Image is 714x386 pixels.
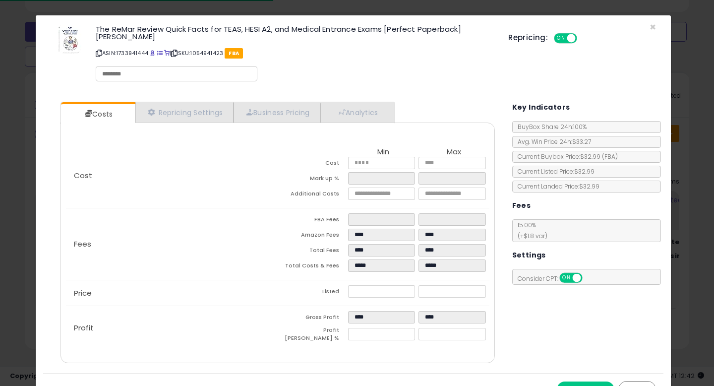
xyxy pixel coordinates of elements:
td: Additional Costs [278,188,348,203]
span: FBA [225,48,243,59]
span: Current Landed Price: $32.99 [513,182,599,191]
h3: The ReMar Review Quick Facts for TEAS, HESI A2, and Medical Entrance Exams [Perfect Paperback] [P... [96,25,493,40]
h5: Settings [512,249,546,261]
span: ( FBA ) [602,152,618,161]
a: All offer listings [157,49,163,57]
span: Consider CPT: [513,274,595,283]
span: ON [560,274,573,282]
p: Price [66,289,278,297]
span: Avg. Win Price 24h: $33.27 [513,137,591,146]
td: Total Costs & Fees [278,259,348,275]
span: Current Listed Price: $32.99 [513,167,595,176]
td: Gross Profit [278,311,348,326]
td: Listed [278,285,348,301]
a: Repricing Settings [135,102,234,123]
span: (+$1.8 var) [513,232,547,240]
h5: Fees [512,199,531,212]
a: BuyBox page [150,49,155,57]
td: Total Fees [278,244,348,259]
th: Max [418,148,489,157]
span: OFF [576,34,592,43]
span: $32.99 [580,152,618,161]
span: 15.00 % [513,221,547,240]
span: ON [555,34,567,43]
a: Costs [61,104,134,124]
td: Mark up % [278,172,348,188]
span: Current Buybox Price: [513,152,618,161]
span: × [650,20,656,34]
span: BuyBox Share 24h: 100% [513,123,587,131]
img: 41PyQwdnsyL._SL60_.jpg [58,25,81,55]
h5: Repricing: [508,34,548,42]
td: Profit [PERSON_NAME] % [278,326,348,345]
a: Your listing only [164,49,170,57]
p: Fees [66,240,278,248]
th: Min [348,148,418,157]
span: OFF [581,274,596,282]
p: Profit [66,324,278,332]
p: Cost [66,172,278,180]
a: Business Pricing [234,102,320,123]
td: Cost [278,157,348,172]
a: Analytics [320,102,394,123]
td: FBA Fees [278,213,348,229]
p: ASIN: 1733941444 | SKU: 1054941423 [96,45,493,61]
h5: Key Indicators [512,101,570,114]
td: Amazon Fees [278,229,348,244]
